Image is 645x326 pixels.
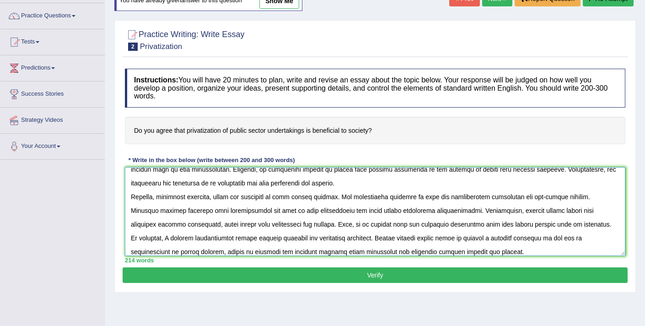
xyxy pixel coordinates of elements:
small: Privatization [140,42,183,51]
div: * Write in the box below (write between 200 and 300 words) [125,156,298,164]
a: Your Account [0,134,105,157]
b: Instructions: [134,76,178,84]
a: Predictions [0,55,105,78]
button: Verify [123,267,628,283]
h4: You will have 20 minutes to plan, write and revise an essay about the topic below. Your response ... [125,69,625,108]
h4: Do you agree that privatization of public sector undertakings is beneficial to society? [125,117,625,145]
a: Strategy Videos [0,108,105,130]
a: Success Stories [0,81,105,104]
h2: Practice Writing: Write Essay [125,28,244,51]
a: Tests [0,29,105,52]
span: 2 [128,43,138,51]
div: 214 words [125,256,625,265]
a: Practice Questions [0,3,105,26]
